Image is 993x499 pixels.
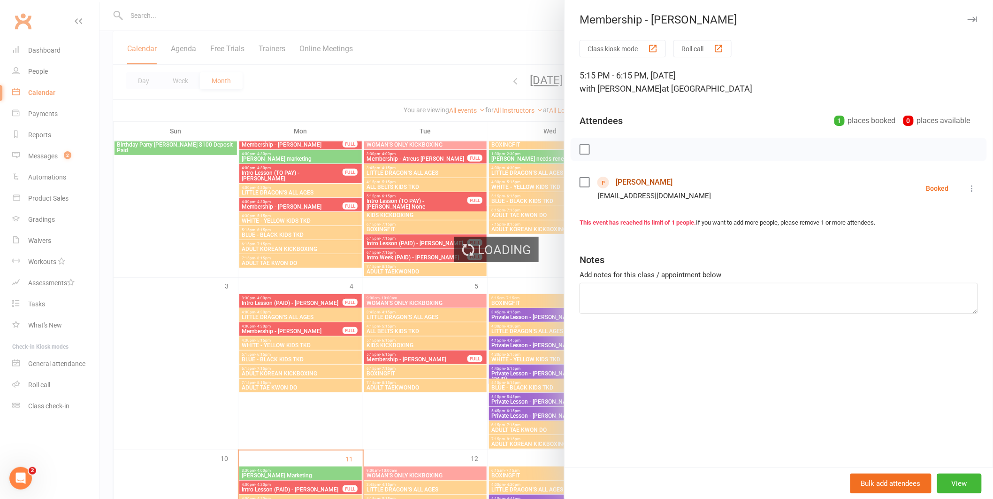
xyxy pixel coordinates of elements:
[580,69,978,95] div: 5:15 PM - 6:15 PM, [DATE]
[834,116,845,126] div: 1
[662,84,752,94] span: at [GEOGRAPHIC_DATA]
[850,474,932,493] button: Bulk add attendees
[580,218,978,228] div: If you want to add more people, please remove 1 or more attendees.
[29,467,36,475] span: 2
[580,114,623,127] div: Attendees
[834,114,896,127] div: places booked
[598,190,711,202] div: [EMAIL_ADDRESS][DOMAIN_NAME]
[9,467,32,490] iframe: Intercom live chat
[580,269,978,281] div: Add notes for this class / appointment below
[580,40,666,57] button: Class kiosk mode
[673,40,732,57] button: Roll call
[580,84,662,94] span: with [PERSON_NAME]
[580,219,696,226] strong: This event has reached its limit of 1 people.
[580,253,604,266] div: Notes
[565,13,993,26] div: Membership - [PERSON_NAME]
[616,175,672,190] a: [PERSON_NAME]
[926,185,949,192] div: Booked
[903,116,914,126] div: 0
[937,474,982,493] button: View
[903,114,970,127] div: places available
